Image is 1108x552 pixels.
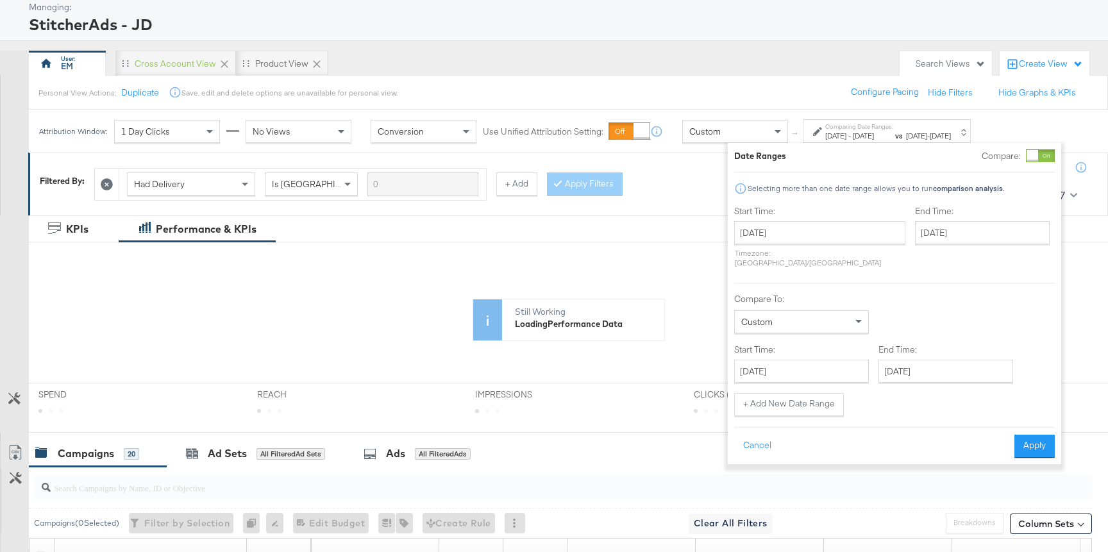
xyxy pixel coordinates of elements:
[734,150,786,162] div: Date Ranges
[124,448,139,460] div: 20
[747,184,1005,193] div: Selecting more than one date range allows you to run .
[741,316,773,328] span: Custom
[928,87,973,99] button: Hide Filters
[496,172,537,196] button: + Add
[29,13,1092,35] div: StitcherAds - JD
[135,58,216,70] div: Cross Account View
[825,122,893,131] label: Comparing Date Ranges:
[734,248,905,267] p: Timezone: [GEOGRAPHIC_DATA]/[GEOGRAPHIC_DATA]
[483,126,603,138] label: Use Unified Attribution Setting:
[255,58,308,70] div: Product View
[243,513,266,533] div: 0
[34,517,119,529] div: Campaigns ( 0 Selected)
[734,293,1055,305] label: Compare To:
[386,446,405,461] div: Ads
[253,126,290,137] span: No Views
[825,131,893,141] div: -
[915,205,1055,217] label: End Time:
[58,446,114,461] div: Campaigns
[242,60,249,67] div: Drag to reorder tab
[66,222,88,237] div: KPIs
[61,60,73,72] div: EM
[272,178,370,190] span: Is [GEOGRAPHIC_DATA]
[38,127,108,136] div: Attribution Window:
[1014,435,1055,458] button: Apply
[367,172,478,196] input: Enter a search term
[122,60,129,67] div: Drag to reorder tab
[208,446,247,461] div: Ad Sets
[789,131,802,136] span: ↑
[933,183,1003,193] strong: comparison analysis
[38,88,116,98] div: Personal View Actions:
[51,470,996,495] input: Search Campaigns by Name, ID or Objective
[998,87,1076,99] button: Hide Graphs & KPIs
[853,131,874,140] span: [DATE]
[181,88,398,98] div: Save, edit and delete options are unavailable for personal view.
[121,87,159,99] button: Duplicate
[1010,514,1092,534] button: Column Sets
[916,58,986,70] div: Search Views
[930,131,951,140] span: [DATE]
[982,150,1021,162] label: Compare:
[415,448,471,460] div: All Filtered Ads
[694,515,768,531] span: Clear All Filters
[825,131,846,140] span: [DATE]
[1019,58,1083,71] div: Create View
[378,126,424,137] span: Conversion
[878,344,1018,356] label: End Time:
[842,81,928,104] button: Configure Pacing
[121,126,170,137] span: 1 Day Clicks
[29,1,1092,13] div: Managing:
[134,178,185,190] span: Had Delivery
[905,131,951,141] div: -
[734,344,869,356] label: Start Time:
[156,222,256,237] div: Performance & KPIs
[734,435,780,458] button: Cancel
[256,448,325,460] div: All Filtered Ad Sets
[734,205,905,217] label: Start Time:
[734,393,844,416] button: + Add New Date Range
[689,514,773,534] button: Clear All Filters
[689,126,721,137] span: Custom
[906,131,927,140] span: [DATE]
[893,131,905,140] strong: vs
[40,175,85,187] div: Filtered By:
